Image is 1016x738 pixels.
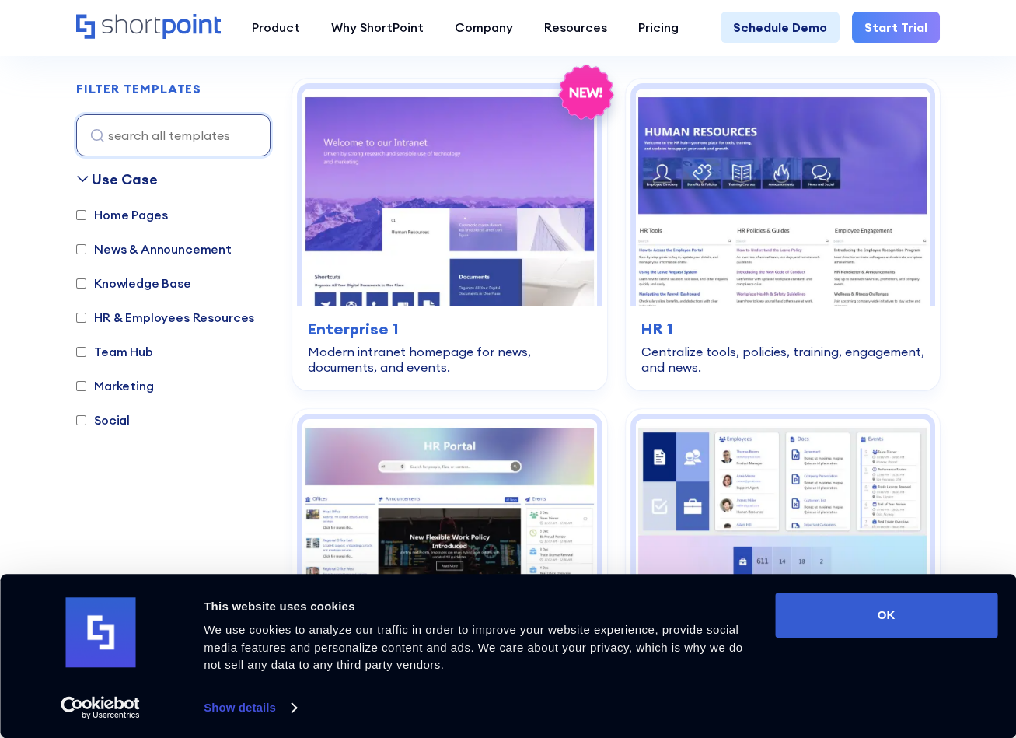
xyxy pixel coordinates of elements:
[65,598,135,668] img: logo
[204,696,295,719] a: Show details
[852,12,940,43] a: Start Trial
[308,317,591,341] h3: Enterprise 1
[775,593,997,638] button: OK
[76,205,167,224] label: Home Pages
[76,114,271,156] input: search all templates
[626,409,940,721] a: HR 3 – HR Intranet Template: All‑in‑one space for news, events, and documents.HR 3All‑in‑one spac...
[76,342,153,361] label: Team Hub
[204,623,742,671] span: We use cookies to analyze our traffic in order to improve your website experience, provide social...
[76,240,232,258] label: News & Announcement
[204,597,757,616] div: This website uses cookies
[316,12,439,43] a: Why ShortPoint
[76,381,86,391] input: Marketing
[626,79,940,390] a: HR 1 – Human Resources Template: Centralize tools, policies, training, engagement, and news.HR 1C...
[638,18,679,37] div: Pricing
[76,210,86,220] input: Home Pages
[76,376,154,395] label: Marketing
[302,419,596,637] img: HR 2 - HR Intranet Portal: Central HR hub for search, announcements, events, learning.
[76,313,86,323] input: HR & Employees Resources
[641,344,924,375] div: Centralize tools, policies, training, engagement, and news.
[76,415,86,425] input: Social
[292,79,606,390] a: Enterprise 1 – SharePoint Homepage Design: Modern intranet homepage for news, documents, and even...
[544,18,607,37] div: Resources
[252,18,300,37] div: Product
[636,419,930,637] img: HR 3 – HR Intranet Template: All‑in‑one space for news, events, and documents.
[76,82,201,96] h2: FILTER TEMPLATES
[33,696,169,719] a: Usercentrics Cookiebot - opens in a new window
[76,274,191,292] label: Knowledge Base
[636,89,930,306] img: HR 1 – Human Resources Template: Centralize tools, policies, training, engagement, and news.
[331,18,424,37] div: Why ShortPoint
[76,308,254,327] label: HR & Employees Resources
[76,411,130,429] label: Social
[641,317,924,341] h3: HR 1
[623,12,694,43] a: Pricing
[76,14,221,40] a: Home
[292,409,606,721] a: HR 2 - HR Intranet Portal: Central HR hub for search, announcements, events, learning.HR 2Central...
[92,169,158,190] div: Use Case
[76,244,86,254] input: News & Announcement
[721,12,840,43] a: Schedule Demo
[455,18,513,37] div: Company
[236,12,316,43] a: Product
[529,12,623,43] a: Resources
[308,344,591,375] div: Modern intranet homepage for news, documents, and events.
[302,89,596,306] img: Enterprise 1 – SharePoint Homepage Design: Modern intranet homepage for news, documents, and events.
[76,347,86,357] input: Team Hub
[439,12,529,43] a: Company
[76,278,86,289] input: Knowledge Base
